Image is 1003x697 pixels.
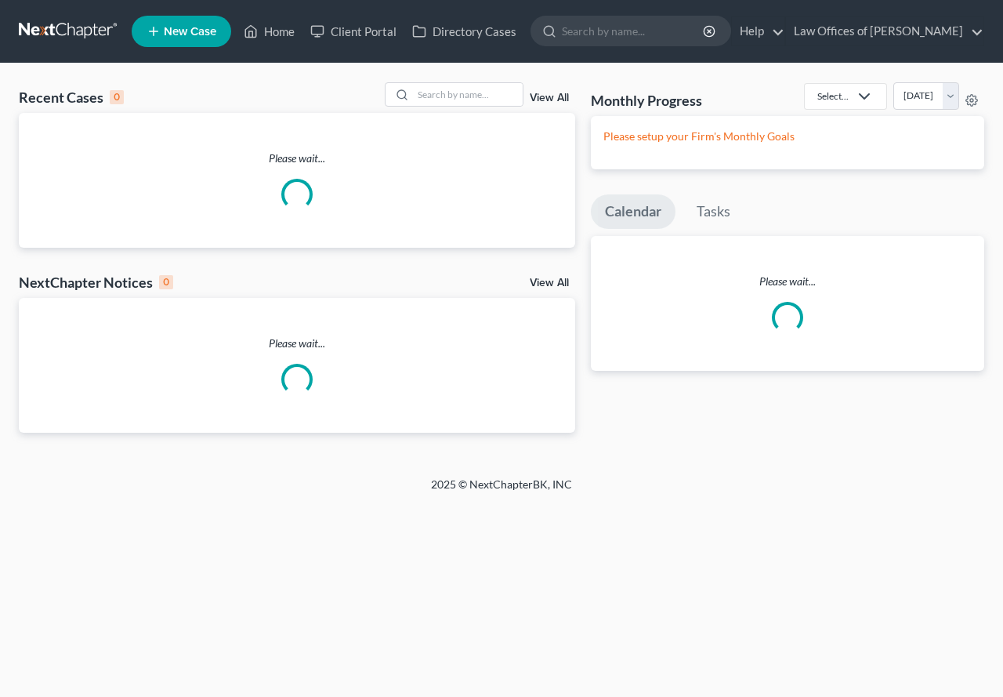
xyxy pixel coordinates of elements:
input: Search by name... [562,16,705,45]
div: Recent Cases [19,88,124,107]
input: Search by name... [413,83,523,106]
a: View All [530,278,569,289]
p: Please setup your Firm's Monthly Goals [603,129,972,144]
a: View All [530,93,569,103]
a: Help [732,17,784,45]
span: New Case [164,26,216,38]
h3: Monthly Progress [591,91,702,110]
a: Tasks [683,194,744,229]
div: NextChapter Notices [19,273,173,292]
a: Law Offices of [PERSON_NAME] [786,17,983,45]
a: Directory Cases [404,17,524,45]
p: Please wait... [19,151,575,166]
div: 0 [159,275,173,289]
p: Please wait... [591,274,984,289]
p: Please wait... [19,336,575,351]
a: Client Portal [302,17,404,45]
div: 0 [110,90,124,104]
div: 2025 © NextChapterBK, INC [55,477,948,505]
a: Calendar [591,194,675,229]
a: Home [236,17,302,45]
div: Select... [817,89,849,103]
